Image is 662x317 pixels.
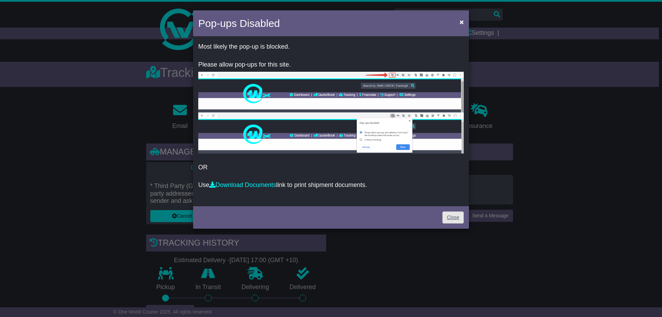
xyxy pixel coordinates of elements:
[209,181,276,188] a: Download Documents
[456,15,467,29] button: Close
[193,38,469,205] div: OR
[460,18,464,26] span: ×
[198,112,464,153] img: allow-popup-2.png
[198,72,464,112] img: allow-popup-1.png
[442,211,464,224] a: Close
[198,43,464,51] p: Most likely the pop-up is blocked.
[198,16,280,31] h4: Pop-ups Disabled
[198,181,464,189] p: Use link to print shipment documents.
[198,61,464,69] p: Please allow pop-ups for this site.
